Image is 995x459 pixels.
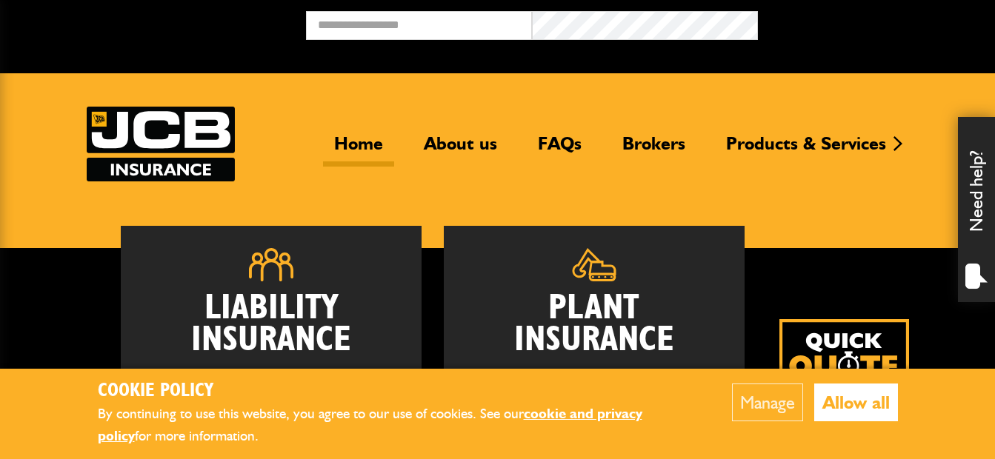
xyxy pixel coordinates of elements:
[715,133,897,167] a: Products & Services
[527,133,593,167] a: FAQs
[87,107,235,181] img: JCB Insurance Services logo
[732,383,803,421] button: Manage
[98,405,642,445] a: cookie and privacy policy
[611,133,696,167] a: Brokers
[87,107,235,181] a: JCB Insurance Services
[758,11,984,34] button: Broker Login
[98,380,687,403] h2: Cookie Policy
[779,319,909,449] a: Get your insurance quote isn just 2-minutes
[466,292,722,356] h2: Plant Insurance
[413,133,508,167] a: About us
[143,292,399,364] h2: Liability Insurance
[779,319,909,449] img: Quick Quote
[958,117,995,302] div: Need help?
[814,383,898,421] button: Allow all
[98,403,687,448] p: By continuing to use this website, you agree to our use of cookies. See our for more information.
[323,133,394,167] a: Home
